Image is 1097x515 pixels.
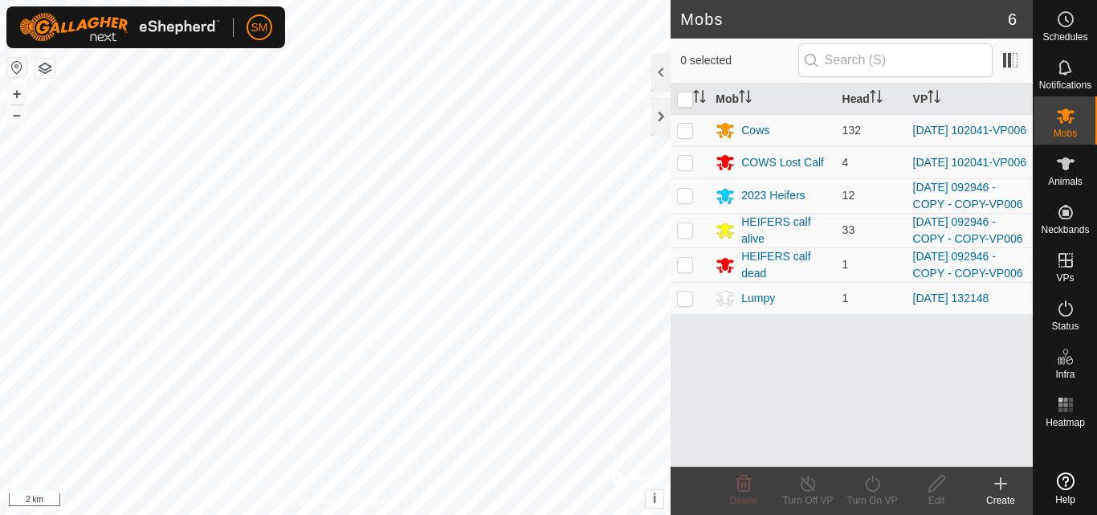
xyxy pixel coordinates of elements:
[741,154,824,171] div: COWS Lost Calf
[776,493,840,508] div: Turn Off VP
[870,92,883,105] p-sorticon: Activate to sort
[842,156,849,169] span: 4
[913,124,1026,137] a: [DATE] 102041-VP006
[1041,225,1089,235] span: Neckbands
[7,84,27,104] button: +
[351,494,398,509] a: Contact Us
[842,223,855,236] span: 33
[842,292,849,305] span: 1
[741,214,829,247] div: HEIFERS calf alive
[928,92,940,105] p-sorticon: Activate to sort
[836,84,907,115] th: Head
[1054,129,1077,138] span: Mobs
[1034,466,1097,511] a: Help
[251,19,268,36] span: SM
[798,43,993,77] input: Search (S)
[1039,80,1091,90] span: Notifications
[1048,177,1083,186] span: Animals
[680,10,1008,29] h2: Mobs
[842,124,861,137] span: 132
[842,189,855,202] span: 12
[904,493,969,508] div: Edit
[646,490,663,508] button: i
[913,181,1023,210] a: [DATE] 092946 - COPY - COPY-VP006
[969,493,1033,508] div: Create
[1056,273,1074,283] span: VPs
[1055,370,1075,379] span: Infra
[680,52,797,69] span: 0 selected
[739,92,752,105] p-sorticon: Activate to sort
[7,58,27,77] button: Reset Map
[1051,321,1079,331] span: Status
[653,492,656,505] span: i
[730,495,758,506] span: Delete
[7,105,27,125] button: –
[741,187,805,204] div: 2023 Heifers
[741,248,829,282] div: HEIFERS calf dead
[1042,32,1087,42] span: Schedules
[913,156,1026,169] a: [DATE] 102041-VP006
[19,13,220,42] img: Gallagher Logo
[907,84,1033,115] th: VP
[272,494,332,509] a: Privacy Policy
[1008,7,1017,31] span: 6
[709,84,835,115] th: Mob
[842,258,849,271] span: 1
[35,59,55,78] button: Map Layers
[741,122,769,139] div: Cows
[840,493,904,508] div: Turn On VP
[741,290,775,307] div: Lumpy
[693,92,706,105] p-sorticon: Activate to sort
[913,215,1023,245] a: [DATE] 092946 - COPY - COPY-VP006
[1055,495,1075,505] span: Help
[913,250,1023,280] a: [DATE] 092946 - COPY - COPY-VP006
[1046,418,1085,427] span: Heatmap
[913,292,989,305] a: [DATE] 132148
